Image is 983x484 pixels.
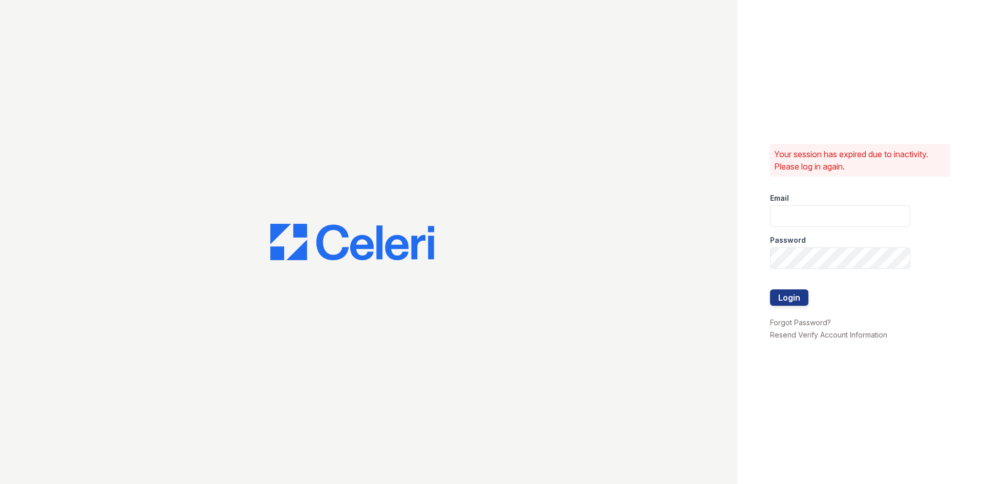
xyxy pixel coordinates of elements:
[774,148,946,173] p: Your session has expired due to inactivity. Please log in again.
[770,235,806,245] label: Password
[270,224,434,261] img: CE_Logo_Blue-a8612792a0a2168367f1c8372b55b34899dd931a85d93a1a3d3e32e68fde9ad4.png
[770,289,808,306] button: Login
[770,193,789,203] label: Email
[770,330,887,339] a: Resend Verify Account Information
[770,318,831,327] a: Forgot Password?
